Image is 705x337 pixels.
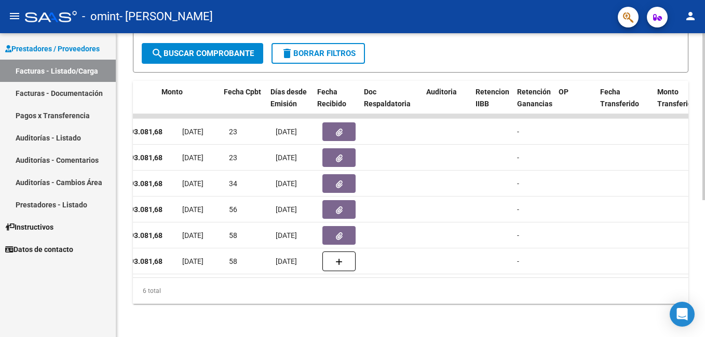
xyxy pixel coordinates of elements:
[670,302,695,327] div: Open Intercom Messenger
[119,5,213,28] span: - [PERSON_NAME]
[657,88,696,108] span: Monto Transferido
[120,205,162,214] strong: $ 193.081,68
[276,257,297,265] span: [DATE]
[559,88,568,96] span: OP
[120,128,162,136] strong: $ 193.081,68
[182,153,204,162] span: [DATE]
[229,257,237,265] span: 58
[600,88,639,108] span: Fecha Transferido
[229,179,237,188] span: 34
[517,153,519,162] span: -
[471,81,513,127] datatable-header-cell: Retencion IIBB
[281,47,293,60] mat-icon: delete
[364,88,411,108] span: Doc Respaldatoria
[513,81,554,127] datatable-header-cell: Retención Ganancias
[422,81,471,127] datatable-header-cell: Auditoria
[5,244,73,255] span: Datos de contacto
[360,81,422,127] datatable-header-cell: Doc Respaldatoria
[276,205,297,214] span: [DATE]
[120,257,162,265] strong: $ 193.081,68
[229,205,237,214] span: 56
[120,153,162,162] strong: $ 193.081,68
[517,179,519,188] span: -
[517,88,552,108] span: Retención Ganancias
[596,81,653,127] datatable-header-cell: Fecha Transferido
[120,231,162,240] strong: $ 193.081,68
[270,88,307,108] span: Días desde Emisión
[684,10,697,22] mat-icon: person
[272,43,365,64] button: Borrar Filtros
[182,205,204,214] span: [DATE]
[8,10,21,22] mat-icon: menu
[317,88,346,108] span: Fecha Recibido
[266,81,313,127] datatable-header-cell: Días desde Emisión
[517,231,519,240] span: -
[5,43,100,54] span: Prestadores / Proveedores
[229,231,237,240] span: 58
[157,81,220,127] datatable-header-cell: Monto
[133,278,688,304] div: 6 total
[476,88,509,108] span: Retencion IIBB
[426,88,457,96] span: Auditoria
[182,257,204,265] span: [DATE]
[313,81,360,127] datatable-header-cell: Fecha Recibido
[182,128,204,136] span: [DATE]
[554,81,596,127] datatable-header-cell: OP
[517,205,519,214] span: -
[151,47,164,60] mat-icon: search
[120,179,162,188] strong: $ 193.081,68
[220,81,266,127] datatable-header-cell: Fecha Cpbt
[276,153,297,162] span: [DATE]
[182,179,204,188] span: [DATE]
[276,179,297,188] span: [DATE]
[82,5,119,28] span: - omint
[142,43,263,64] button: Buscar Comprobante
[517,128,519,136] span: -
[224,88,261,96] span: Fecha Cpbt
[5,221,53,233] span: Instructivos
[151,49,254,58] span: Buscar Comprobante
[229,128,237,136] span: 23
[229,153,237,162] span: 23
[276,231,297,240] span: [DATE]
[281,49,356,58] span: Borrar Filtros
[517,257,519,265] span: -
[182,231,204,240] span: [DATE]
[161,88,183,96] span: Monto
[276,128,297,136] span: [DATE]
